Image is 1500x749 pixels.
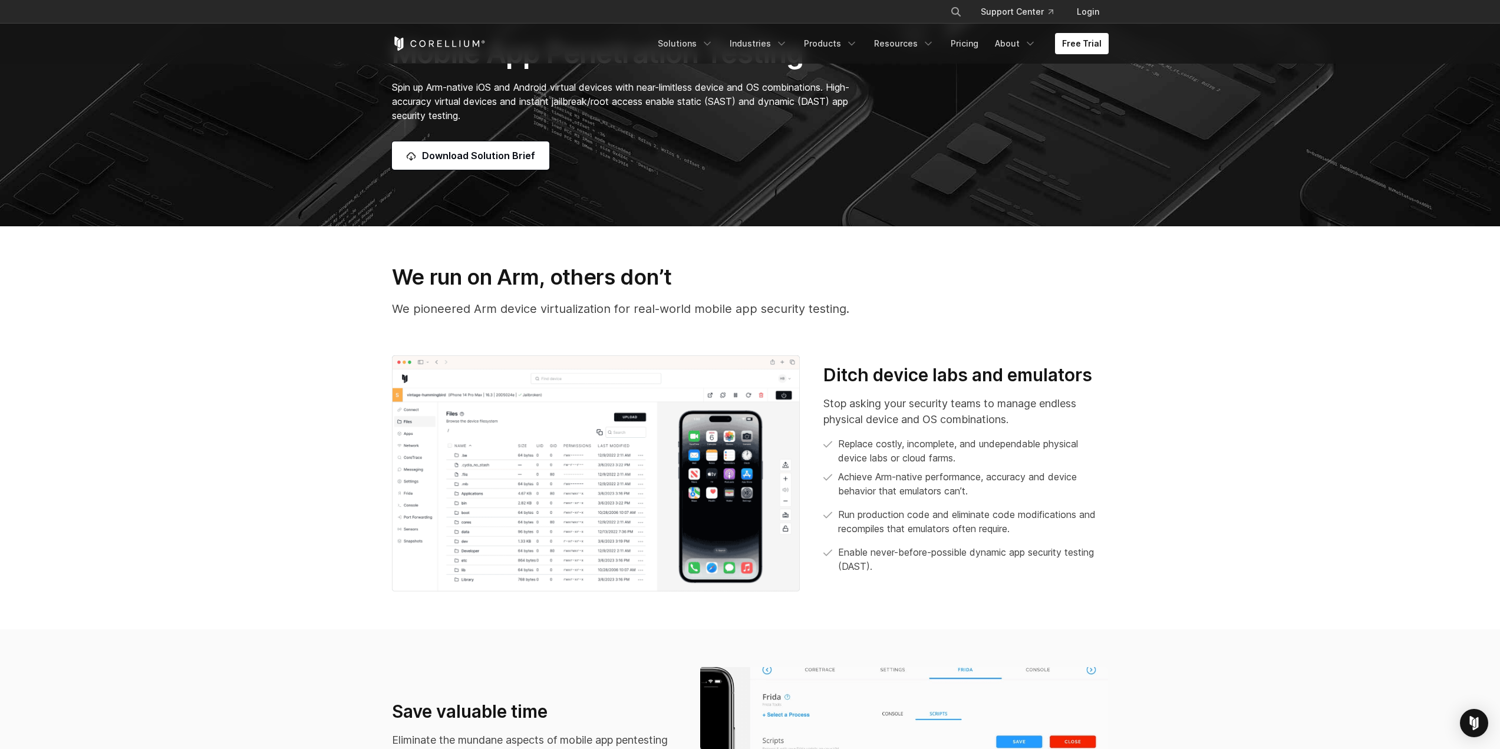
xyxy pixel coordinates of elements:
[723,33,794,54] a: Industries
[392,81,849,121] span: Spin up Arm-native iOS and Android virtual devices with near-limitless device and OS combinations...
[797,33,865,54] a: Products
[838,507,1108,536] p: Run production code and eliminate code modifications and recompiles that emulators often require.
[823,395,1108,427] p: Stop asking your security teams to manage endless physical device and OS combinations.
[1055,33,1109,54] a: Free Trial
[838,545,1108,573] p: Enable never-before-possible dynamic app security testing (DAST).
[944,33,985,54] a: Pricing
[988,33,1043,54] a: About
[392,701,677,723] h3: Save valuable time
[392,141,549,170] a: Download Solution Brief
[838,470,1108,498] p: Achieve Arm-native performance, accuracy and device behavior that emulators can’t.
[651,33,1109,54] div: Navigation Menu
[1067,1,1109,22] a: Login
[936,1,1109,22] div: Navigation Menu
[392,37,486,51] a: Corellium Home
[651,33,720,54] a: Solutions
[838,437,1108,465] p: Replace costly, incomplete, and undependable physical device labs or cloud farms.
[971,1,1063,22] a: Support Center
[392,264,1109,290] h3: We run on Arm, others don’t
[422,149,535,163] span: Download Solution Brief
[823,364,1108,387] h3: Ditch device labs and emulators
[867,33,941,54] a: Resources
[392,355,800,592] img: Dynamic app security testing (DSAT); iOS pentest
[945,1,967,22] button: Search
[1460,709,1488,737] div: Open Intercom Messenger
[392,300,1109,318] p: We pioneered Arm device virtualization for real-world mobile app security testing.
